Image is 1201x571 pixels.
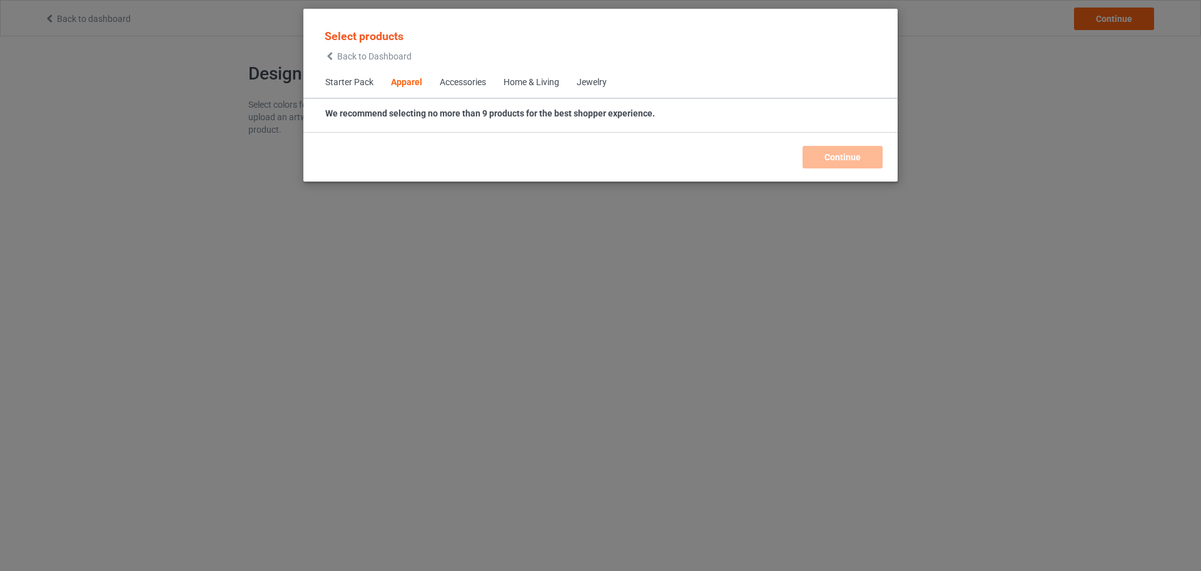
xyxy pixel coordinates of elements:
[504,76,559,89] div: Home & Living
[391,76,422,89] div: Apparel
[337,51,412,61] span: Back to Dashboard
[317,68,382,98] span: Starter Pack
[325,108,655,118] strong: We recommend selecting no more than 9 products for the best shopper experience.
[325,29,403,43] span: Select products
[440,76,486,89] div: Accessories
[577,76,607,89] div: Jewelry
